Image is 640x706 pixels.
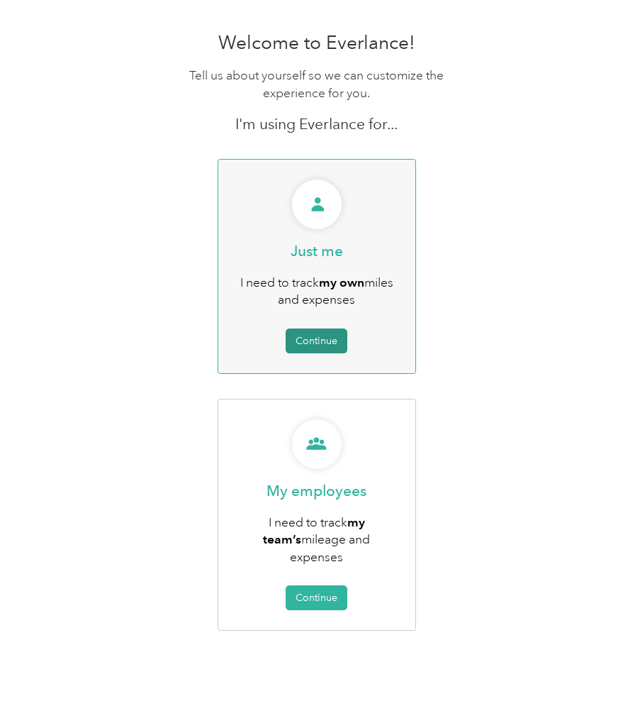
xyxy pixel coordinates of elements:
[561,627,640,706] iframe: Everlance-gr Chat Button Frame
[319,275,364,289] b: my own
[286,585,347,610] button: Continue
[240,275,393,308] span: I need to track miles and expenses
[286,329,347,353] button: Continue
[158,32,475,55] h1: Welcome to Everlance!
[158,114,475,134] p: I'm using Everlance for...
[263,514,370,565] span: I need to track mileage and expenses
[291,241,343,261] p: Just me
[266,481,366,501] p: My employees
[158,67,475,101] p: Tell us about yourself so we can customize the experience for you.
